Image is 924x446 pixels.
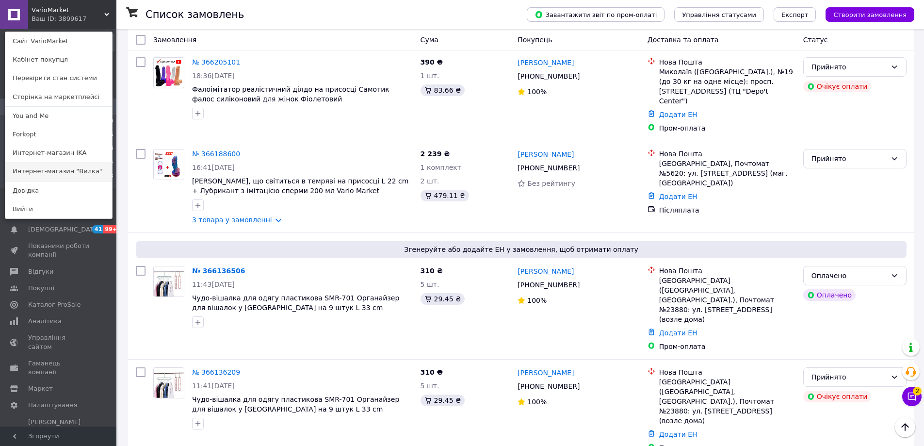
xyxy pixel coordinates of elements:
a: № 366205101 [192,58,240,66]
a: Фото товару [153,149,184,180]
a: Сайт VarioMarket [5,32,112,50]
span: Доставка та оплата [648,36,719,44]
div: Нова Пошта [659,149,795,159]
div: Нова Пошта [659,367,795,377]
div: Ваш ID: 3899617 [32,15,72,23]
div: Пром-оплата [659,123,795,133]
div: [GEOGRAPHIC_DATA] ([GEOGRAPHIC_DATA], [GEOGRAPHIC_DATA].), Почтомат №23880: ул. [STREET_ADDRESS] ... [659,377,795,426]
span: Гаманець компанії [28,359,90,377]
span: [PERSON_NAME], що світиться в темряві на присосці L 22 cm + Лубрикант з імітацією сперми 200 мл V... [192,177,408,195]
div: 29.45 ₴ [421,293,465,305]
button: Експорт [774,7,816,22]
span: 18:36[DATE] [192,72,235,80]
span: Управління статусами [682,11,756,18]
span: 310 ₴ [421,267,443,275]
a: [PERSON_NAME] [518,266,574,276]
span: Замовлення [153,36,196,44]
div: 83.66 ₴ [421,84,465,96]
a: № 366136506 [192,267,245,275]
span: [PERSON_NAME] та рахунки [28,418,90,445]
span: Управління сайтом [28,333,90,351]
span: 390 ₴ [421,58,443,66]
span: VarioMarket [32,6,104,15]
div: Оплачено [811,270,887,281]
span: Створити замовлення [833,11,907,18]
span: 310 ₴ [421,368,443,376]
span: Cума [421,36,438,44]
span: 5 шт. [421,281,439,288]
a: Фото товару [153,57,184,88]
span: Фалоімітатор реалістичний ділдо на присосці Самотик фалос силіконовий для жінок Фіолетовий [192,85,389,103]
span: 1 комплект [421,164,461,171]
a: Интернет-магазин "Вилка" [5,162,112,181]
a: Вийти [5,200,112,218]
div: [PHONE_NUMBER] [516,380,582,393]
span: Покупець [518,36,552,44]
div: Прийнято [811,153,887,164]
div: Очікує оплати [803,391,872,402]
button: Створити замовлення [826,7,914,22]
a: Чудо-вішалка для одягу пластикова SMR-701 Органайзер для вішалок у [GEOGRAPHIC_DATA] на 9 штук L ... [192,396,399,413]
span: 5 шт. [421,382,439,390]
a: Фото товару [153,367,184,398]
span: 2 [913,387,922,396]
button: Завантажити звіт по пром-оплаті [527,7,665,22]
img: Фото товару [154,266,184,297]
button: Наверх [895,417,915,437]
a: Чудо-вішалка для одягу пластикова SMR-701 Органайзер для вішалок у [GEOGRAPHIC_DATA] на 9 штук L ... [192,294,399,312]
span: [DEMOGRAPHIC_DATA] [28,225,100,234]
div: Нова Пошта [659,266,795,276]
span: Згенеруйте або додайте ЕН у замовлення, щоб отримати оплату [140,245,903,254]
div: [PHONE_NUMBER] [516,69,582,83]
a: Додати ЕН [659,111,697,118]
div: Прийнято [811,372,887,382]
span: 16:41[DATE] [192,164,235,171]
div: [GEOGRAPHIC_DATA] ([GEOGRAPHIC_DATA], [GEOGRAPHIC_DATA].), Почтомат №23880: ул. [STREET_ADDRESS] ... [659,276,795,324]
div: [GEOGRAPHIC_DATA], Почтомат №5620: ул. [STREET_ADDRESS] (маг. [GEOGRAPHIC_DATA]) [659,159,795,188]
span: Маркет [28,384,53,393]
span: Налаштування [28,401,78,410]
span: Без рейтингу [527,180,575,187]
a: № 366136209 [192,368,240,376]
div: Післяплата [659,205,795,215]
div: Миколаїв ([GEOGRAPHIC_DATA].), №19 (до 30 кг на одне місце): просп. [STREET_ADDRESS] (ТЦ "Depo't ... [659,67,795,106]
span: 1 шт. [421,72,439,80]
a: [PERSON_NAME] [518,368,574,378]
img: Фото товару [154,58,184,88]
a: Додати ЕН [659,329,697,337]
h1: Список замовлень [146,9,244,20]
span: 100% [527,297,547,304]
div: Очікує оплати [803,81,872,92]
a: № 366188600 [192,150,240,158]
a: Довідка [5,182,112,200]
a: Додати ЕН [659,193,697,200]
a: Фото товару [153,266,184,297]
span: 11:41[DATE] [192,382,235,390]
span: Каталог ProSale [28,300,81,309]
span: 41 [92,225,103,233]
span: Статус [803,36,828,44]
button: Управління статусами [674,7,764,22]
div: Оплачено [803,289,856,301]
span: Завантажити звіт по пром-оплаті [535,10,657,19]
a: Интернет-магазин IKA [5,144,112,162]
span: 100% [527,398,547,406]
span: 100% [527,88,547,96]
span: 99+ [103,225,119,233]
img: Фото товару [154,149,183,180]
a: [PERSON_NAME] [518,149,574,159]
span: Експорт [781,11,809,18]
div: 29.45 ₴ [421,395,465,406]
div: Пром-оплата [659,342,795,351]
button: Чат з покупцем2 [902,387,922,406]
div: 479.11 ₴ [421,190,469,201]
a: Сторінка на маркетплейсі [5,88,112,106]
span: Покупці [28,284,54,293]
a: Forkopt [5,125,112,144]
div: Прийнято [811,62,887,72]
span: Відгуки [28,267,53,276]
a: Кабінет покупця [5,50,112,69]
span: 2 шт. [421,177,439,185]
